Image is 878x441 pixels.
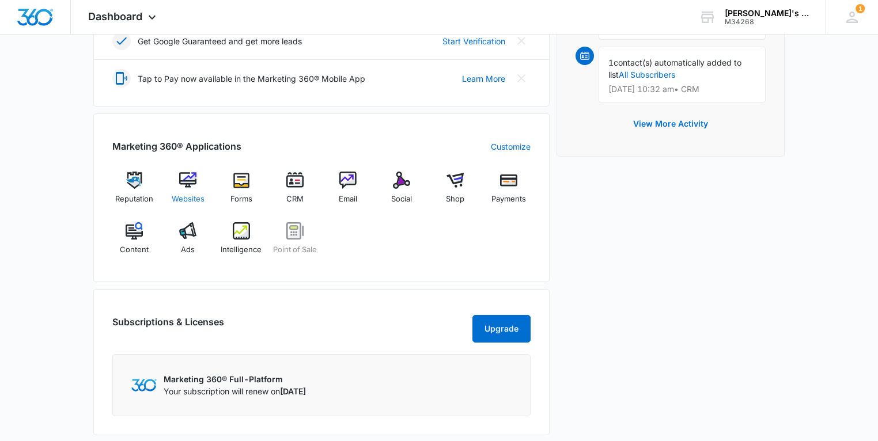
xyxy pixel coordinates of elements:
button: Close [512,32,531,50]
span: 1 [608,58,614,67]
button: Upgrade [472,315,531,343]
span: CRM [286,193,304,205]
a: Forms [219,172,264,213]
a: Customize [491,140,531,153]
span: Content [120,244,149,256]
span: Reputation [115,193,153,205]
a: Websites [166,172,210,213]
div: account id [725,18,809,26]
a: Point of Sale [273,222,317,264]
span: Dashboard [88,10,142,22]
h2: Subscriptions & Licenses [112,315,224,338]
a: Payments [486,172,531,213]
button: Close [512,69,531,88]
span: Forms [230,193,252,205]
a: CRM [273,172,317,213]
a: Intelligence [219,222,264,264]
div: account name [725,9,809,18]
a: Social [380,172,424,213]
span: 1 [856,4,865,13]
button: View More Activity [622,110,720,138]
span: Ads [181,244,195,256]
span: Social [391,193,412,205]
span: Payments [491,193,526,205]
p: Marketing 360® Full-Platform [164,373,306,385]
a: Start Verification [442,35,505,47]
span: Point of Sale [273,244,317,256]
a: Ads [166,222,210,264]
p: Get Google Guaranteed and get more leads [138,35,302,47]
span: [DATE] [280,386,306,396]
a: Shop [433,172,478,213]
div: notifications count [856,4,865,13]
a: Reputation [112,172,157,213]
a: Content [112,222,157,264]
span: Shop [446,193,464,205]
a: Learn More [462,73,505,85]
a: All Subscribers [619,70,675,79]
h2: Marketing 360® Applications [112,139,241,153]
p: [DATE] 10:32 am • CRM [608,85,756,93]
span: Websites [172,193,205,205]
a: Email [326,172,370,213]
img: Marketing 360 Logo [131,379,157,391]
span: Intelligence [221,244,262,256]
p: Tap to Pay now available in the Marketing 360® Mobile App [138,73,365,85]
p: Your subscription will renew on [164,385,306,397]
span: contact(s) automatically added to list [608,58,741,79]
span: Email [339,193,357,205]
